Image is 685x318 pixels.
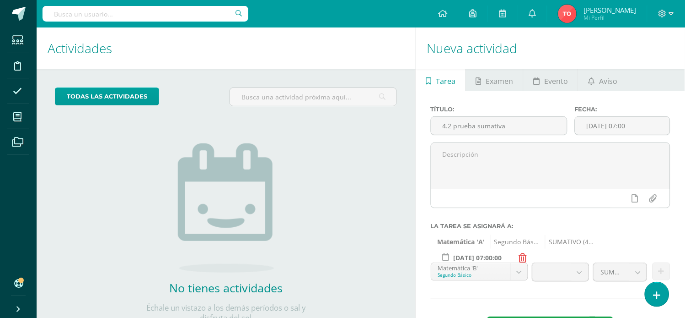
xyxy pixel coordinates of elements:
[431,223,671,230] label: La tarea se asignará a:
[490,235,540,249] span: Segundo Básico
[431,106,567,113] label: Título:
[438,235,485,249] span: Matemática 'A'
[575,106,670,113] label: Fecha:
[583,14,636,22] span: Mi Perfil
[230,88,396,106] input: Busca una actividad próxima aquí...
[431,117,567,135] input: Título
[43,6,248,22] input: Busca un usuario...
[436,70,455,92] span: Tarea
[48,27,405,69] h1: Actividades
[178,143,274,273] img: no_activities.png
[524,69,578,91] a: Evento
[427,27,674,69] h1: Nueva actividad
[416,69,466,91] a: Tarea
[583,5,636,15] span: [PERSON_NAME]
[558,5,577,23] img: ee555c8c968eea5bde0abcdfcbd02b94.png
[544,70,568,92] span: Evento
[486,70,513,92] span: Examen
[575,117,670,135] input: Fecha de entrega
[594,263,648,281] a: SUMATIVO (40.0%)
[55,88,159,105] a: todas las Actividades
[466,69,523,91] a: Examen
[438,263,504,272] div: Matemática 'B'
[431,263,528,280] a: Matemática 'B'Segundo Básico
[599,70,618,92] span: Aviso
[545,235,595,249] span: SUMATIVO (40.0%)
[438,272,504,278] div: Segundo Básico
[601,263,623,281] span: SUMATIVO (40.0%)
[578,69,627,91] a: Aviso
[134,280,317,296] h2: No tienes actividades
